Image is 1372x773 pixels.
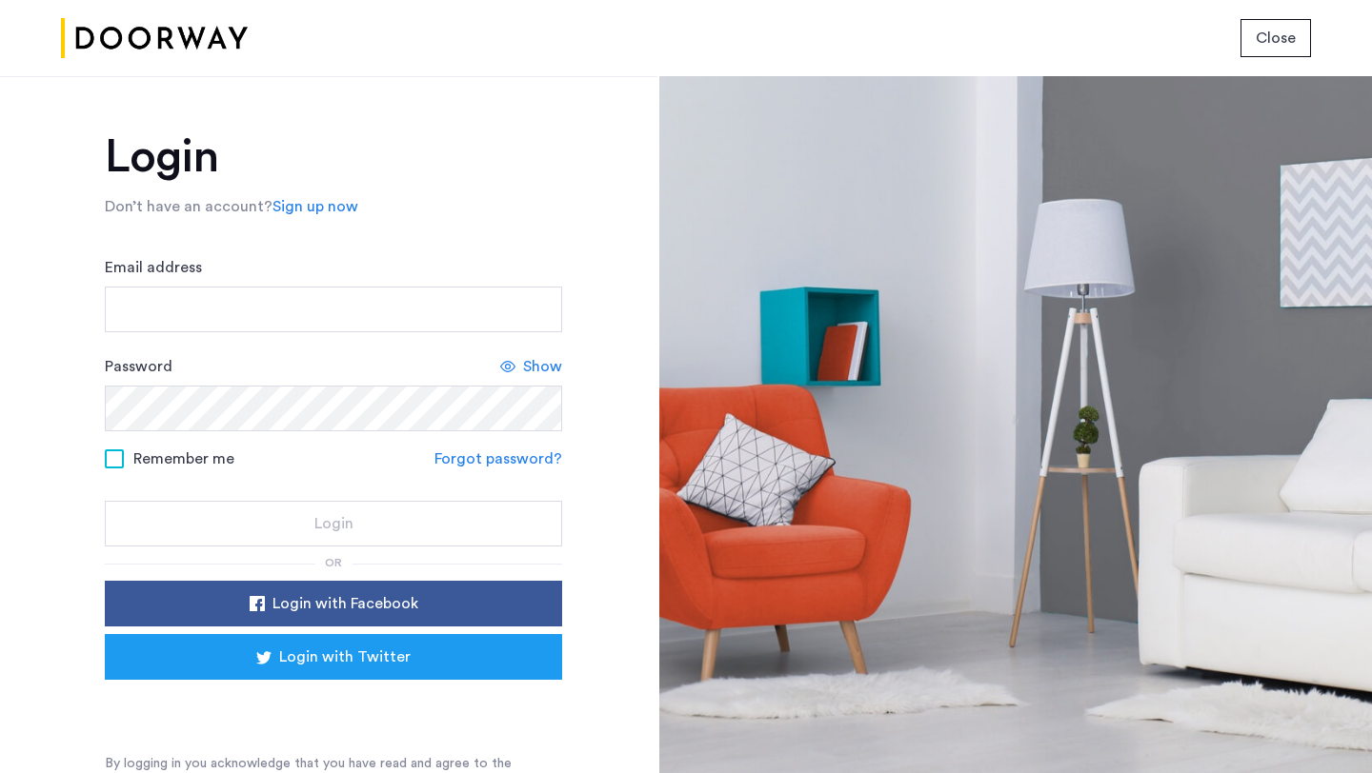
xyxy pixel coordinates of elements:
[325,557,342,568] span: or
[105,501,562,546] button: button
[105,134,562,180] h1: Login
[105,581,562,626] button: button
[105,634,562,680] button: button
[105,199,272,214] span: Don’t have an account?
[105,256,202,279] label: Email address
[314,512,353,535] span: Login
[523,355,562,378] span: Show
[1256,27,1296,50] span: Close
[279,645,411,668] span: Login with Twitter
[272,195,358,218] a: Sign up now
[105,355,172,378] label: Password
[61,3,248,74] img: logo
[1241,19,1311,57] button: button
[434,447,562,470] a: Forgot password?
[272,592,418,615] span: Login with Facebook
[133,447,234,470] span: Remember me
